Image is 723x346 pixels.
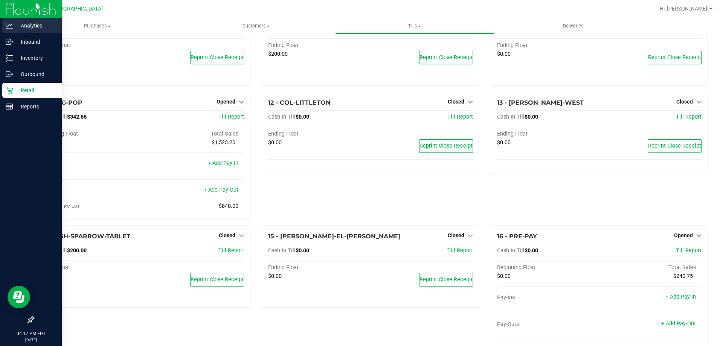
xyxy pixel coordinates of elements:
[268,131,371,137] div: Ending Float
[67,247,87,254] span: $200.00
[204,187,238,193] a: + Add Pay-Out
[212,139,235,146] span: $1,523.20
[40,187,142,194] div: Pay-Outs
[40,233,130,240] span: 14 - HIGH-SPARROW-TABLET
[268,42,371,49] div: Ending Float
[648,139,702,153] button: Reprint Close Receipt
[18,23,177,29] span: Purchases
[648,51,702,64] button: Reprint Close Receipt
[674,232,693,238] span: Opened
[676,99,693,105] span: Closed
[13,70,58,79] p: Outbound
[8,286,30,308] iframe: Resource center
[268,51,288,57] span: $200.00
[268,114,296,120] span: Cash In Till
[40,131,142,137] div: Beginning Float
[419,143,473,149] span: Reprint Close Receipt
[268,139,282,146] span: $0.00
[447,114,473,120] a: Till Report
[419,54,473,61] span: Reprint Close Receipt
[419,51,473,64] button: Reprint Close Receipt
[219,203,238,209] span: $840.00
[497,264,599,271] div: Beginning Float
[419,139,473,153] button: Reprint Close Receipt
[177,23,335,29] span: Customers
[218,247,244,254] a: Till Report
[660,6,709,12] span: Hi, [PERSON_NAME]!
[497,273,511,279] span: $0.00
[6,87,13,94] inline-svg: Retail
[268,264,371,271] div: Ending Float
[191,54,244,61] span: Reprint Close Receipt
[525,114,538,120] span: $0.00
[497,114,525,120] span: Cash In Till
[497,99,584,106] span: 13 - [PERSON_NAME]-WEST
[336,23,493,29] span: Tills
[497,42,599,49] div: Ending Float
[419,273,473,287] button: Reprint Close Receipt
[218,114,244,120] a: Till Report
[497,294,599,301] div: Pay-Ins
[6,38,13,46] inline-svg: Inbound
[676,114,702,120] a: Till Report
[217,99,235,105] span: Opened
[448,99,464,105] span: Closed
[676,247,702,254] a: Till Report
[13,53,58,62] p: Inventory
[3,337,58,343] p: [DATE]
[268,99,331,106] span: 12 - COL-LITTLETON
[3,330,58,337] p: 04:17 PM EDT
[6,70,13,78] inline-svg: Outbound
[494,18,653,34] a: Deliveries
[190,51,244,64] button: Reprint Close Receipt
[419,276,473,283] span: Reprint Close Receipt
[497,247,525,254] span: Cash In Till
[268,233,400,240] span: 15 - [PERSON_NAME]-EL-[PERSON_NAME]
[268,273,282,279] span: $0.00
[142,131,244,137] div: Total Sales
[296,247,309,254] span: $0.00
[6,103,13,110] inline-svg: Reports
[525,247,538,254] span: $0.00
[497,51,511,57] span: $0.00
[18,18,177,34] a: Purchases
[296,114,309,120] span: $0.00
[268,247,296,254] span: Cash In Till
[190,273,244,287] button: Reprint Close Receipt
[191,276,244,283] span: Reprint Close Receipt
[335,18,494,34] a: Tills
[448,232,464,238] span: Closed
[648,143,701,149] span: Reprint Close Receipt
[599,264,702,271] div: Total Sales
[177,18,335,34] a: Customers
[497,139,511,146] span: $0.00
[67,114,87,120] span: $342.65
[553,23,594,29] span: Deliveries
[6,22,13,29] inline-svg: Analytics
[13,21,58,30] p: Analytics
[13,86,58,95] p: Retail
[497,131,599,137] div: Ending Float
[6,54,13,62] inline-svg: Inventory
[40,161,142,168] div: Pay-Ins
[208,160,238,166] a: + Add Pay-In
[661,320,696,327] a: + Add Pay-Out
[497,321,599,328] div: Pay-Outs
[13,102,58,111] p: Reports
[497,233,537,240] span: 16 - PRE-PAY
[648,54,701,61] span: Reprint Close Receipt
[219,232,235,238] span: Closed
[447,247,473,254] a: Till Report
[673,273,693,279] span: $240.75
[51,6,103,12] span: [GEOGRAPHIC_DATA]
[40,42,142,49] div: Ending Float
[665,294,696,300] a: + Add Pay-In
[13,37,58,46] p: Inbound
[40,264,142,271] div: Ending Float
